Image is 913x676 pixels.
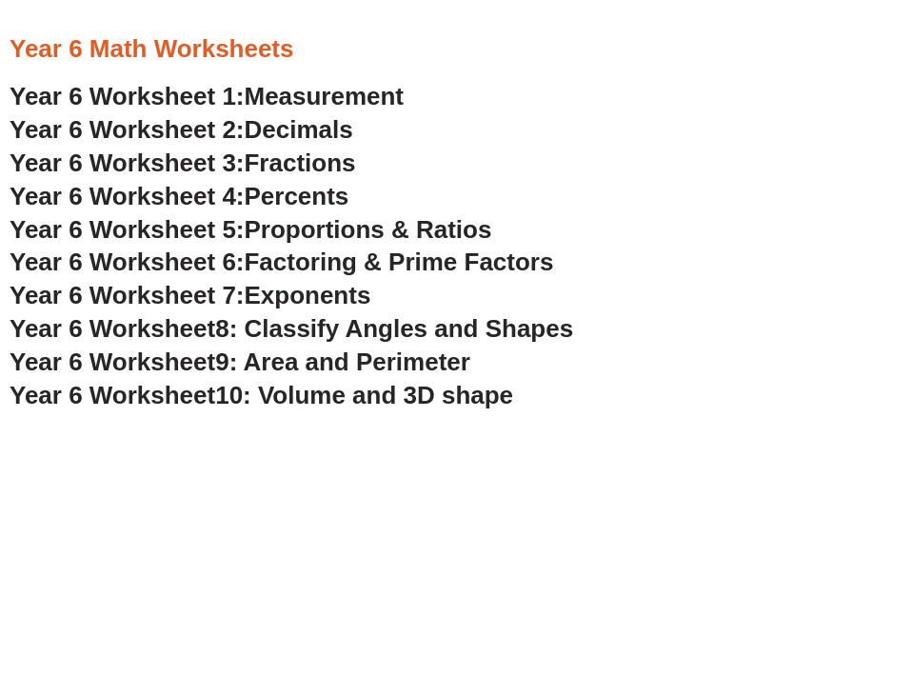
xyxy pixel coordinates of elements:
span: Year 6 Worksheet [10,314,215,343]
span: Factoring & Prime Factors [245,248,554,276]
a: Year 6 Worksheet 1:Measurement [10,82,404,110]
span: Year 6 Worksheet 2: [10,115,245,144]
span: Year 6 Worksheet 4: [10,182,245,210]
a: Year 6 Worksheet 2:Decimals [10,115,353,144]
span: Year 6 Worksheet [10,381,215,409]
a: Year 6 Worksheet 5:Proportions & Ratios [10,215,491,244]
span: Percents [245,182,349,210]
span: Year 6 Worksheet [10,348,215,376]
a: Year 6 Worksheet 3:Fractions [10,149,355,177]
span: 9: Area and Perimeter [215,348,470,376]
a: Year 6 Worksheet10: Volume and 3D shape [10,381,513,409]
iframe: Chat Widget [586,461,913,676]
a: Year 6 Worksheet 4:Percents [10,182,348,210]
span: Fractions [245,149,356,177]
span: Year 6 Worksheet 5: [10,215,245,244]
span: Year 6 Worksheet 7: [10,281,245,309]
a: Year 6 Worksheet9: Area and Perimeter [10,348,470,376]
a: Year 6 Worksheet8: Classify Angles and Shapes [10,314,573,343]
a: Year 6 Worksheet 6:Factoring & Prime Factors [10,248,553,276]
h3: Year 6 Math Worksheets [10,33,903,66]
span: 10: Volume and 3D shape [215,381,513,409]
span: Year 6 Worksheet 3: [10,149,245,177]
span: Year 6 Worksheet 1: [10,82,245,110]
span: Year 6 Worksheet 6: [10,248,245,276]
span: Measurement [245,82,405,110]
span: Exponents [245,281,371,309]
span: 8: Classify Angles and Shapes [215,314,573,343]
a: Year 6 Worksheet 7:Exponents [10,281,370,309]
span: Proportions & Ratios [245,215,492,244]
span: Decimals [245,115,353,144]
